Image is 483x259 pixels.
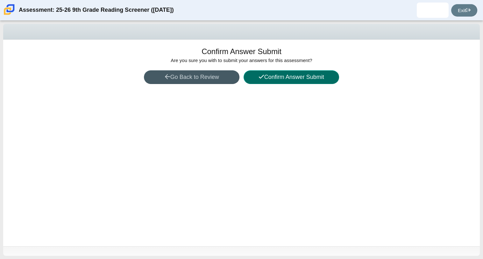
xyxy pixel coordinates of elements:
[144,70,239,84] button: Go Back to Review
[428,5,438,15] img: adan.perezdiaz.JfDmE7
[244,70,339,84] button: Confirm Answer Submit
[19,3,174,18] div: Assessment: 25-26 9th Grade Reading Screener ([DATE])
[171,58,312,63] span: Are you sure you with to submit your answers for this assessment?
[451,4,477,17] a: Exit
[3,12,16,17] a: Carmen School of Science & Technology
[3,3,16,16] img: Carmen School of Science & Technology
[202,46,281,57] h1: Confirm Answer Submit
